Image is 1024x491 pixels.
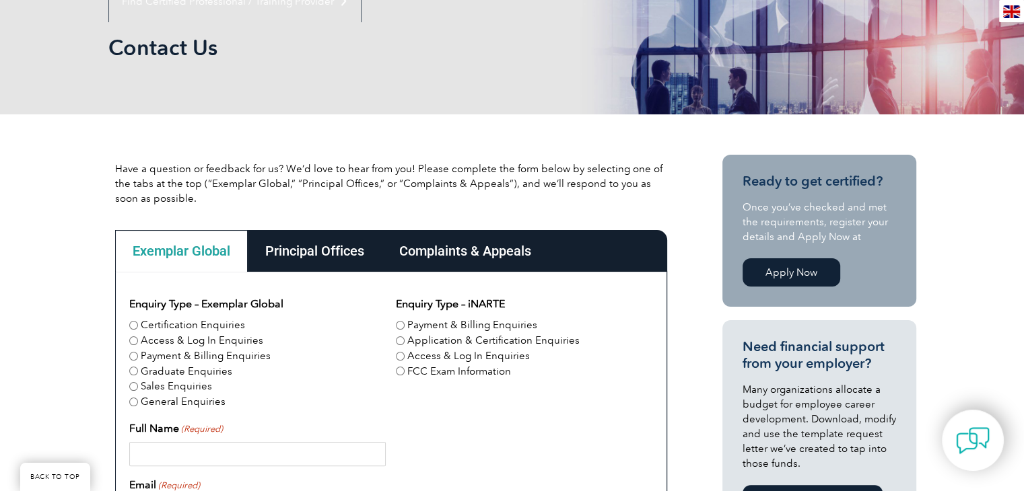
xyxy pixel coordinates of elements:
p: Once you’ve checked and met the requirements, register your details and Apply Now at [743,200,896,244]
div: Exemplar Global [115,230,248,272]
h3: Need financial support from your employer? [743,338,896,372]
h3: Ready to get certified? [743,173,896,190]
label: Payment & Billing Enquiries [407,317,537,333]
div: Complaints & Appeals [382,230,549,272]
label: Sales Enquiries [141,379,212,394]
a: Apply Now [743,258,840,287]
img: contact-chat.png [956,424,990,457]
label: Access & Log In Enquiries [141,333,263,348]
p: Many organizations allocate a budget for employee career development. Download, modify and use th... [743,382,896,471]
a: BACK TO TOP [20,463,90,491]
legend: Enquiry Type – Exemplar Global [129,296,283,312]
h1: Contact Us [108,34,625,61]
label: Certification Enquiries [141,317,245,333]
p: Have a question or feedback for us? We’d love to hear from you! Please complete the form below by... [115,161,667,206]
label: FCC Exam Information [407,364,511,379]
label: General Enquiries [141,394,226,410]
div: Principal Offices [248,230,382,272]
label: Full Name [129,420,223,437]
img: en [1003,5,1020,18]
span: (Required) [180,422,223,436]
legend: Enquiry Type – iNARTE [396,296,505,312]
label: Access & Log In Enquiries [407,348,530,364]
label: Graduate Enquiries [141,364,232,379]
label: Application & Certification Enquiries [407,333,580,348]
label: Payment & Billing Enquiries [141,348,271,364]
